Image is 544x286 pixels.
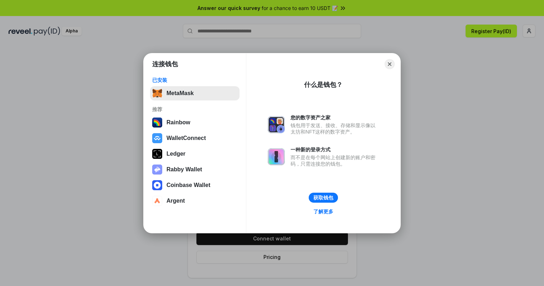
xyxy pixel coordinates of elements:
img: svg+xml,%3Csvg%20width%3D%2228%22%20height%3D%2228%22%20viewBox%3D%220%200%2028%2028%22%20fill%3D... [152,196,162,206]
div: WalletConnect [166,135,206,141]
div: 了解更多 [313,208,333,215]
button: Rainbow [150,115,240,130]
div: Coinbase Wallet [166,182,210,188]
img: svg+xml,%3Csvg%20width%3D%2228%22%20height%3D%2228%22%20viewBox%3D%220%200%2028%2028%22%20fill%3D... [152,180,162,190]
button: MetaMask [150,86,240,100]
img: svg+xml,%3Csvg%20width%3D%2228%22%20height%3D%2228%22%20viewBox%3D%220%200%2028%2028%22%20fill%3D... [152,133,162,143]
div: 已安装 [152,77,237,83]
img: svg+xml,%3Csvg%20xmlns%3D%22http%3A%2F%2Fwww.w3.org%2F2000%2Fsvg%22%20width%3D%2228%22%20height%3... [152,149,162,159]
button: Close [385,59,395,69]
button: Ledger [150,147,240,161]
button: WalletConnect [150,131,240,145]
div: Argent [166,198,185,204]
div: Rabby Wallet [166,166,202,173]
div: 钱包用于发送、接收、存储和显示像以太坊和NFT这样的数字资产。 [291,122,379,135]
img: svg+xml,%3Csvg%20xmlns%3D%22http%3A%2F%2Fwww.w3.org%2F2000%2Fsvg%22%20fill%3D%22none%22%20viewBox... [268,116,285,133]
div: MetaMask [166,90,194,97]
div: 您的数字资产之家 [291,114,379,121]
div: Ledger [166,151,185,157]
img: svg+xml,%3Csvg%20xmlns%3D%22http%3A%2F%2Fwww.w3.org%2F2000%2Fsvg%22%20fill%3D%22none%22%20viewBox... [268,148,285,165]
img: svg+xml,%3Csvg%20xmlns%3D%22http%3A%2F%2Fwww.w3.org%2F2000%2Fsvg%22%20fill%3D%22none%22%20viewBox... [152,165,162,175]
h1: 连接钱包 [152,60,178,68]
img: svg+xml,%3Csvg%20fill%3D%22none%22%20height%3D%2233%22%20viewBox%3D%220%200%2035%2033%22%20width%... [152,88,162,98]
img: svg+xml,%3Csvg%20width%3D%22120%22%20height%3D%22120%22%20viewBox%3D%220%200%20120%20120%22%20fil... [152,118,162,128]
div: 一种新的登录方式 [291,146,379,153]
div: 推荐 [152,106,237,113]
button: 获取钱包 [309,193,338,203]
div: 而不是在每个网站上创建新的账户和密码，只需连接您的钱包。 [291,154,379,167]
div: Rainbow [166,119,190,126]
div: 获取钱包 [313,194,333,201]
button: Argent [150,194,240,208]
a: 了解更多 [309,207,338,216]
button: Coinbase Wallet [150,178,240,192]
div: 什么是钱包？ [304,80,343,89]
button: Rabby Wallet [150,162,240,177]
